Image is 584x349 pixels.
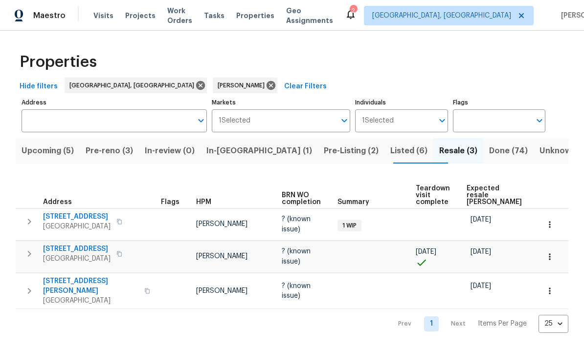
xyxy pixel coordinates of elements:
span: ? (known issue) [282,283,311,299]
span: [DATE] [471,216,491,223]
span: [PERSON_NAME] [196,287,247,294]
span: 1 Selected [362,117,394,125]
button: Hide filters [16,78,62,96]
span: 1 Selected [219,117,250,125]
span: 1 WIP [338,222,360,230]
span: [GEOGRAPHIC_DATA], [GEOGRAPHIC_DATA] [69,81,198,90]
a: Goto page 1 [424,316,439,331]
label: Individuals [355,100,448,105]
span: Projects [125,11,156,21]
button: Open [194,114,208,127]
span: Geo Assignments [286,6,333,25]
span: In-[GEOGRAPHIC_DATA] (1) [206,144,312,158]
span: Listed (6) [390,144,427,158]
span: Properties [236,11,274,21]
span: Done (74) [489,144,528,158]
button: Open [337,114,351,127]
span: Maestro [33,11,66,21]
div: 2 [350,6,357,16]
div: [PERSON_NAME] [213,78,277,93]
span: Pre-reno (3) [86,144,133,158]
span: [STREET_ADDRESS] [43,244,111,254]
span: Visits [93,11,113,21]
button: Open [533,114,546,127]
span: Address [43,199,72,205]
span: Summary [337,199,369,205]
span: [DATE] [471,283,491,289]
span: [GEOGRAPHIC_DATA] [43,222,111,231]
span: Tasks [204,12,225,19]
label: Flags [453,100,545,105]
div: [GEOGRAPHIC_DATA], [GEOGRAPHIC_DATA] [65,78,207,93]
span: [STREET_ADDRESS] [43,212,111,222]
span: ? (known issue) [282,248,311,265]
span: [PERSON_NAME] [196,253,247,260]
span: HPM [196,199,211,205]
span: Teardown visit complete [416,185,450,205]
span: Upcoming (5) [22,144,74,158]
span: [STREET_ADDRESS][PERSON_NAME] [43,276,138,296]
span: Expected resale [PERSON_NAME] [467,185,522,205]
span: [PERSON_NAME] [196,221,247,227]
span: Resale (3) [439,144,477,158]
button: Clear Filters [280,78,331,96]
span: [PERSON_NAME] [218,81,269,90]
span: [GEOGRAPHIC_DATA] [43,296,138,306]
span: In-review (0) [145,144,195,158]
p: Items Per Page [478,319,527,328]
span: Pre-Listing (2) [324,144,379,158]
span: Flags [161,199,180,205]
span: [GEOGRAPHIC_DATA] [43,254,111,264]
span: [DATE] [416,248,436,255]
span: [GEOGRAPHIC_DATA], [GEOGRAPHIC_DATA] [372,11,511,21]
span: Work Orders [167,6,192,25]
div: 25 [539,311,568,336]
span: Clear Filters [284,81,327,93]
span: [DATE] [471,248,491,255]
span: BRN WO completion [282,192,321,205]
nav: Pagination Navigation [389,315,568,333]
button: Open [435,114,449,127]
span: Properties [20,57,97,67]
label: Markets [212,100,351,105]
span: ? (known issue) [282,216,311,232]
label: Address [22,100,207,105]
span: Hide filters [20,81,58,93]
